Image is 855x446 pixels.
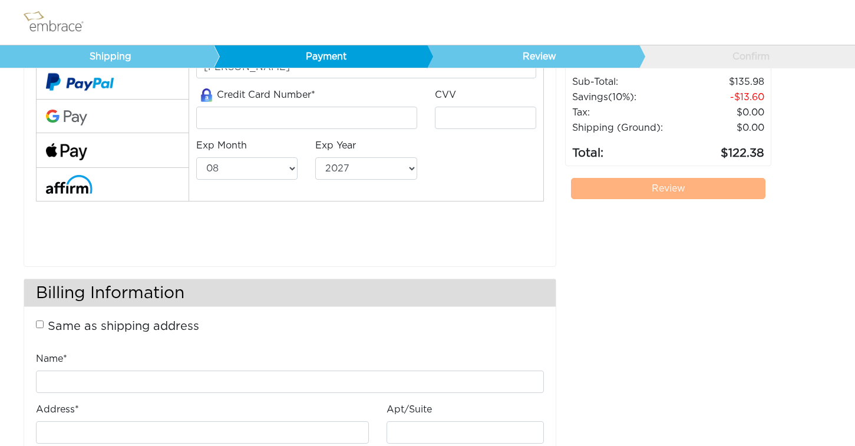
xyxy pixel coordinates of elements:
[572,90,678,105] td: Savings :
[572,120,678,136] td: Shipping (Ground):
[24,279,556,307] h3: Billing Information
[48,318,199,335] label: Same as shipping address
[387,402,432,417] label: Apt/Suite
[678,105,765,120] td: 0.00
[46,143,87,160] img: fullApplePay.png
[36,402,79,417] label: Address*
[435,88,456,102] label: CVV
[46,110,87,126] img: Google-Pay-Logo.svg
[196,88,315,103] label: Credit Card Number*
[678,120,765,136] td: $0.00
[196,88,217,102] img: amazon-lock.png
[572,74,678,90] td: Sub-Total:
[572,136,678,163] td: Total:
[46,65,114,99] img: paypal-v2.png
[315,138,356,153] label: Exp Year
[427,45,641,68] a: Review
[571,178,765,199] a: Review
[213,45,427,68] a: Payment
[608,92,634,102] span: (10%)
[678,90,765,105] td: 13.60
[21,8,97,37] img: logo.png
[46,175,93,193] img: affirm-logo.svg
[678,74,765,90] td: 135.98
[36,352,67,366] label: Name*
[639,45,853,68] a: Confirm
[678,136,765,163] td: 122.38
[572,105,678,120] td: Tax:
[196,138,247,153] label: Exp Month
